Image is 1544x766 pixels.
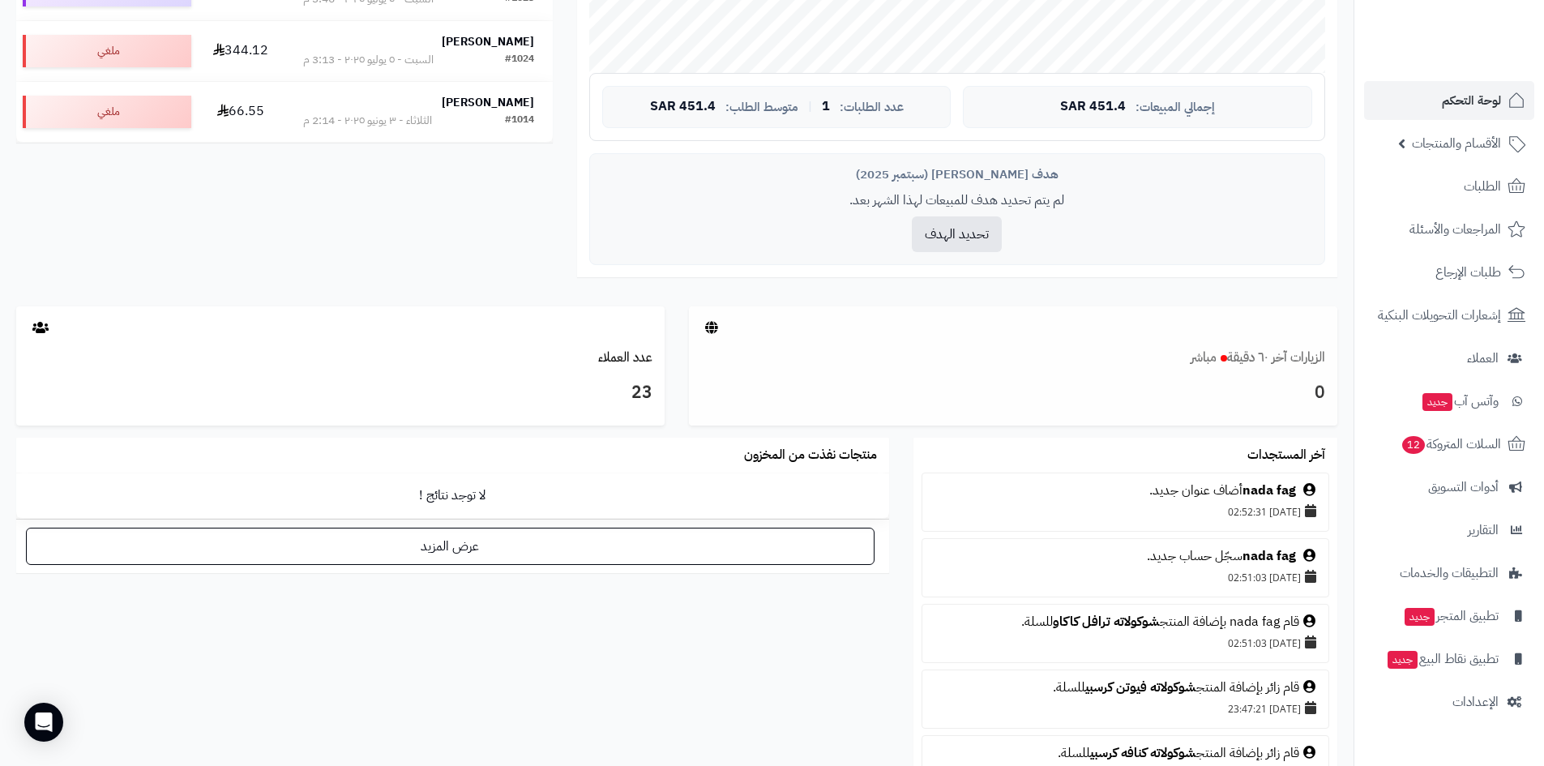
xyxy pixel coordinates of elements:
[725,101,798,114] span: متوسط الطلب:
[1386,648,1499,670] span: تطبيق نقاط البيع
[1364,425,1534,464] a: السلات المتروكة12
[930,566,1320,588] div: [DATE] 02:51:03
[1090,743,1196,763] a: شوكولاته كنافه كرسبي
[808,101,812,113] span: |
[16,473,889,518] td: لا توجد نتائج !
[930,678,1320,697] div: قام زائر بإضافة المنتج للسلة.
[1242,481,1296,500] a: nada fag
[1378,304,1501,327] span: إشعارات التحويلات البنكية
[1364,597,1534,635] a: تطبيق المتجرجديد
[1434,43,1529,77] img: logo-2.png
[930,481,1320,500] div: أضاف عنوان جديد.
[744,448,877,463] h3: منتجات نفذت من المخزون
[598,348,652,367] a: عدد العملاء
[1364,81,1534,120] a: لوحة التحكم
[198,21,284,81] td: 344.12
[1435,261,1501,284] span: طلبات الإرجاع
[505,113,534,129] div: #1014
[442,33,534,50] strong: [PERSON_NAME]
[930,547,1320,566] div: سجّل حساب جديد.
[1388,651,1418,669] span: جديد
[1364,339,1534,378] a: العملاء
[1085,678,1196,697] a: شوكولاته فيوتن كرسبي
[912,216,1002,252] button: تحديد الهدف
[1060,100,1126,114] span: 451.4 SAR
[1452,691,1499,713] span: الإعدادات
[1364,210,1534,249] a: المراجعات والأسئلة
[1468,519,1499,541] span: التقارير
[822,100,830,114] span: 1
[1364,296,1534,335] a: إشعارات التحويلات البنكية
[303,113,432,129] div: الثلاثاء - ٣ يونيو ٢٠٢٥ - 2:14 م
[930,631,1320,654] div: [DATE] 02:51:03
[1191,348,1217,367] small: مباشر
[930,744,1320,763] div: قام زائر بإضافة المنتج للسلة.
[505,52,534,68] div: #1024
[1405,608,1435,626] span: جديد
[198,82,284,142] td: 66.55
[1364,468,1534,507] a: أدوات التسويق
[1422,393,1452,411] span: جديد
[28,379,652,407] h3: 23
[930,500,1320,523] div: [DATE] 02:52:31
[24,703,63,742] div: Open Intercom Messenger
[1191,348,1325,367] a: الزيارات آخر ٦٠ دقيقةمباشر
[1364,382,1534,421] a: وآتس آبجديد
[1412,132,1501,155] span: الأقسام والمنتجات
[23,35,191,67] div: ملغي
[1464,175,1501,198] span: الطلبات
[1421,390,1499,413] span: وآتس آب
[1364,511,1534,550] a: التقارير
[442,94,534,111] strong: [PERSON_NAME]
[1401,433,1501,456] span: السلات المتروكة
[1402,436,1425,454] span: 12
[26,528,875,565] a: عرض المزيد
[1428,476,1499,499] span: أدوات التسويق
[1247,448,1325,463] h3: آخر المستجدات
[1364,253,1534,292] a: طلبات الإرجاع
[1136,101,1215,114] span: إجمالي المبيعات:
[1364,683,1534,721] a: الإعدادات
[602,166,1312,183] div: هدف [PERSON_NAME] (سبتمبر 2025)
[23,96,191,128] div: ملغي
[840,101,904,114] span: عدد الطلبات:
[1364,167,1534,206] a: الطلبات
[602,191,1312,210] p: لم يتم تحديد هدف للمبيعات لهذا الشهر بعد.
[650,100,716,114] span: 451.4 SAR
[701,379,1325,407] h3: 0
[1467,347,1499,370] span: العملاء
[1364,640,1534,678] a: تطبيق نقاط البيعجديد
[1364,554,1534,593] a: التطبيقات والخدمات
[1442,89,1501,112] span: لوحة التحكم
[930,697,1320,720] div: [DATE] 23:47:21
[1403,605,1499,627] span: تطبيق المتجر
[1242,546,1296,566] a: nada fag
[1409,218,1501,241] span: المراجعات والأسئلة
[930,613,1320,631] div: قام nada fag بإضافة المنتج للسلة.
[303,52,434,68] div: السبت - ٥ يوليو ٢٠٢٥ - 3:13 م
[1400,562,1499,584] span: التطبيقات والخدمات
[1053,612,1160,631] a: شوكولاته ترافل كاكاو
